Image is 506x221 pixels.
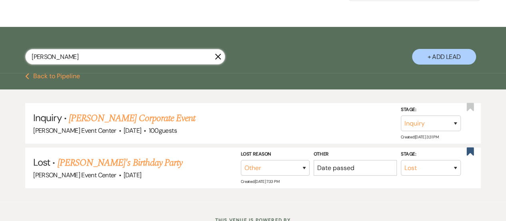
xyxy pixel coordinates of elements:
[25,49,225,65] input: Search by name, event date, email address or phone number
[33,112,61,124] span: Inquiry
[33,171,116,179] span: [PERSON_NAME] Event Center
[25,73,80,79] button: Back to Pipeline
[241,179,279,184] span: Created: [DATE] 7:33 PM
[401,105,461,114] label: Stage:
[124,171,141,179] span: [DATE]
[58,156,182,170] a: [PERSON_NAME]'s Birthday Party
[69,111,195,126] a: [PERSON_NAME] Corporate Event
[124,126,141,135] span: [DATE]
[33,156,50,168] span: Lost
[149,126,177,135] span: 100 guests
[241,150,310,159] label: Lost Reason
[33,126,116,135] span: [PERSON_NAME] Event Center
[401,134,438,140] span: Created: [DATE] 3:31 PM
[401,150,461,159] label: Stage:
[412,49,476,65] button: + Add Lead
[314,150,397,159] label: Other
